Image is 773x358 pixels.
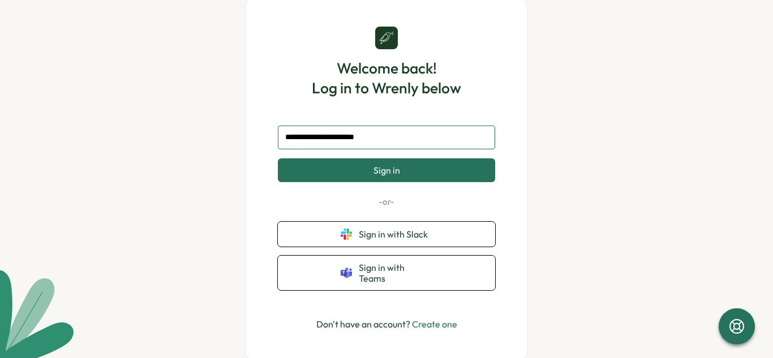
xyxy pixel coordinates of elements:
p: -or- [278,196,495,208]
a: Create one [412,318,457,330]
span: Sign in with Teams [359,262,432,283]
p: Don't have an account? [316,317,457,331]
h1: Welcome back! Log in to Wrenly below [312,58,461,98]
button: Sign in [278,158,495,182]
button: Sign in with Slack [278,222,495,247]
span: Sign in with Slack [359,229,432,239]
button: Sign in with Teams [278,256,495,290]
span: Sign in [373,165,400,175]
